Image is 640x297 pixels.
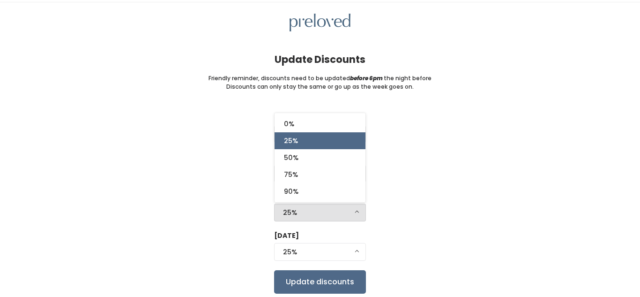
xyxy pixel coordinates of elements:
input: Update discounts [274,270,366,294]
button: 25% [274,243,366,261]
span: 25% [284,136,298,146]
div: 25% [283,247,357,257]
span: 50% [284,152,298,163]
i: before 6pm [350,74,383,82]
label: [DATE] [274,231,299,241]
span: 90% [284,186,298,197]
img: preloved logo [290,14,350,32]
button: 25% [274,204,366,221]
small: Discounts can only stay the same or go up as the week goes on. [226,83,414,91]
div: 25% [283,207,357,218]
span: 0% [284,119,294,129]
span: 75% [284,169,298,180]
small: Friendly reminder, discounts need to be updated the night before [208,74,432,83]
h4: Update Discounts [275,54,365,65]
